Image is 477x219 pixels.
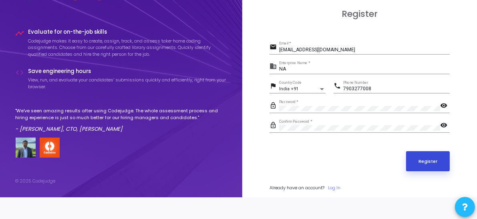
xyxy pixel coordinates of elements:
a: Log In [328,185,340,191]
p: Codejudge makes it easy to create, assign, track, and assess take-home coding assignments. Choose... [28,38,227,58]
input: Phone Number [343,86,450,92]
input: Enterprise Name [279,67,450,72]
mat-icon: flag [270,82,279,91]
h4: Evaluate for on-the-job skills [28,29,227,35]
p: "We've seen amazing results after using Codejudge. The whole assessment process and hiring experi... [16,107,227,121]
mat-icon: visibility [440,101,450,111]
em: - [PERSON_NAME], CTO, [PERSON_NAME] [16,125,123,133]
mat-icon: visibility [440,121,450,131]
div: © 2025 Codejudge [16,178,56,185]
mat-icon: phone [334,82,343,91]
input: Email [279,47,450,53]
span: Already have an account? [270,185,324,191]
h4: Save engineering hours [28,68,227,75]
img: company-logo [40,138,60,158]
img: user image [16,138,36,158]
mat-icon: business [270,62,279,72]
i: timeline [16,29,24,38]
i: code [16,68,24,77]
mat-icon: email [270,43,279,53]
p: View, run, and evaluate your candidates’ submissions quickly and efficiently, right from your bro... [28,77,227,90]
span: India +91 [279,86,298,91]
h3: Register [270,9,450,19]
button: Register [406,151,450,171]
mat-icon: lock_outline [270,121,279,131]
mat-icon: lock_outline [270,101,279,111]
